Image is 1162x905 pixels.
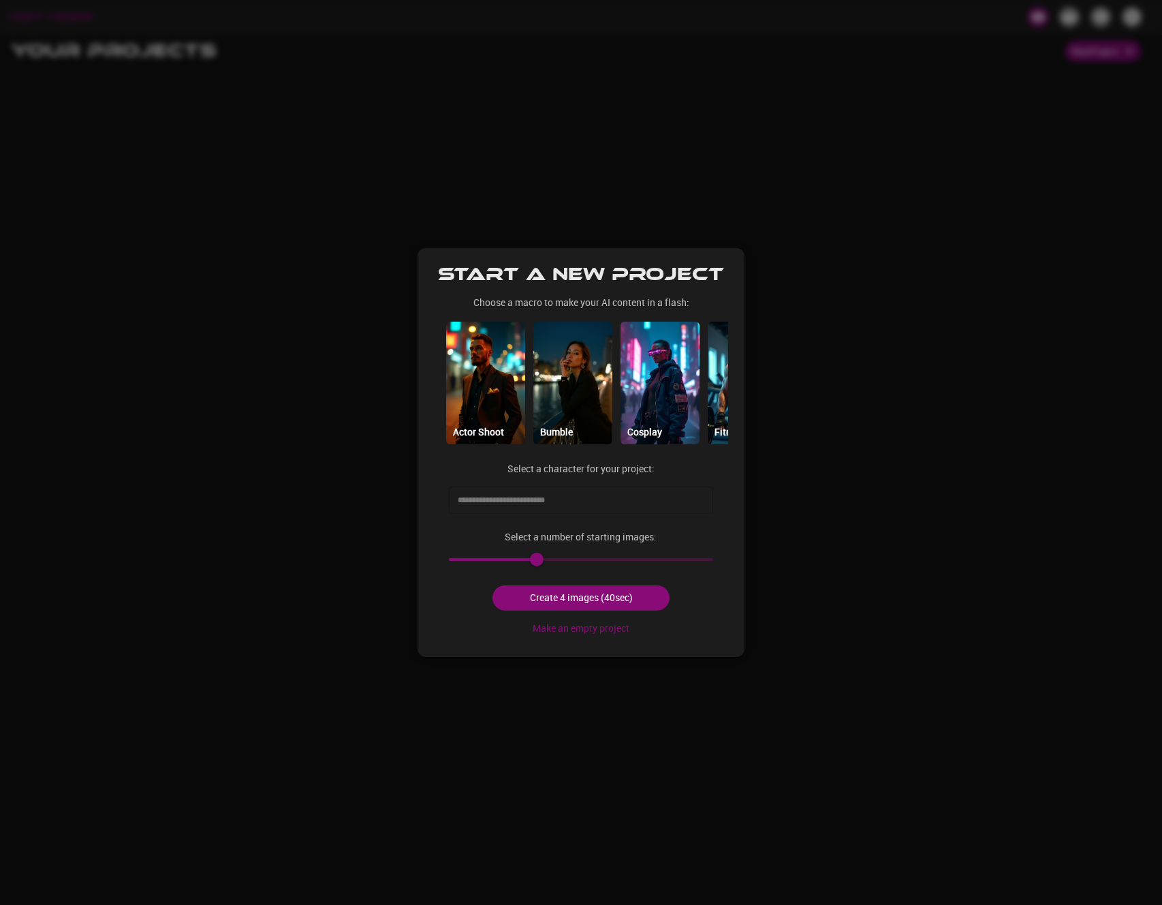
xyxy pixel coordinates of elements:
[533,322,612,444] img: fte-nv-bumble.jpg
[438,264,724,285] h1: Start a new project
[708,322,787,444] img: fte-nv-fitness.jpg
[492,585,669,611] button: Create 4 images (40sec)
[527,616,635,641] button: Make an empty project
[540,425,573,439] p: Bumble
[621,322,700,444] img: fte-nv-cosplay.jpg
[507,462,655,476] p: Select a character for your project:
[453,425,504,439] p: Actor Shoot
[449,530,714,544] p: Select a number of starting images:
[446,322,525,444] img: fte-nv-actor.jpg
[473,296,689,309] p: Choose a macro to make your AI content in a flash:
[715,425,746,439] p: Fitness
[627,425,662,439] p: Cosplay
